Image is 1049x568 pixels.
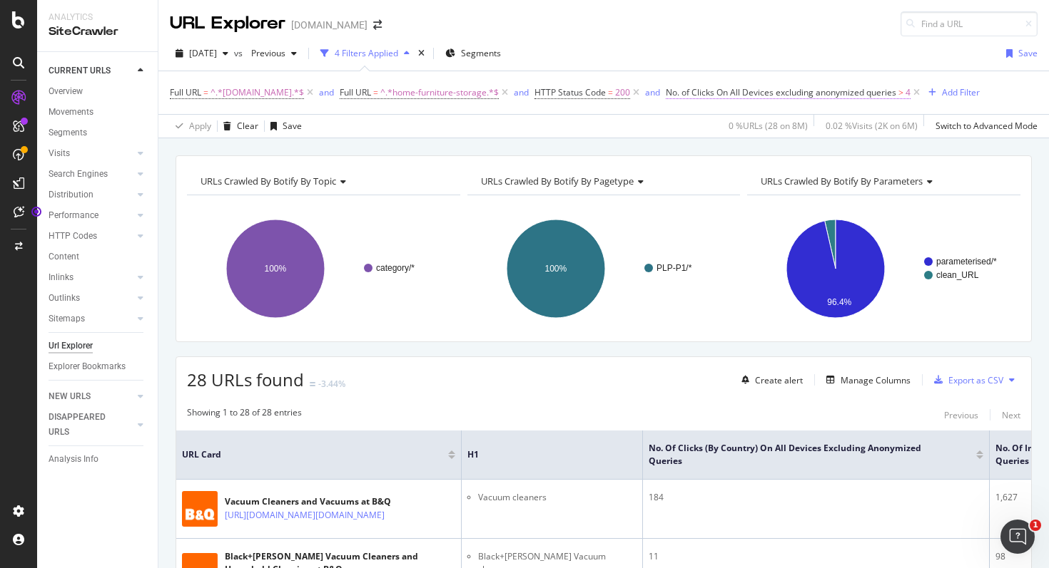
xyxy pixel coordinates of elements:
[747,207,1017,331] svg: A chart.
[478,491,637,504] li: Vacuum cleaners
[265,115,302,138] button: Save
[49,311,133,326] a: Sitemaps
[1018,47,1038,59] div: Save
[237,120,258,132] div: Clear
[936,257,997,267] text: parameterised/*
[187,207,457,331] svg: A chart.
[49,389,91,404] div: NEW URLS
[49,63,111,78] div: CURRENT URLS
[49,208,98,223] div: Performance
[283,120,302,132] div: Save
[49,359,148,374] a: Explorer Bookmarks
[928,368,1003,391] button: Export as CSV
[380,83,499,103] span: ^.*home-furniture-storage.*$
[49,105,93,120] div: Movements
[245,47,285,59] span: Previous
[821,371,911,388] button: Manage Columns
[182,448,445,461] span: URL Card
[265,264,287,274] text: 100%
[478,170,728,192] h4: URLs Crawled By Botify By pagetype
[49,291,80,306] div: Outlinks
[49,229,97,244] div: HTTP Codes
[828,297,852,307] text: 96.4%
[49,359,126,374] div: Explorer Bookmarks
[373,86,378,98] span: =
[930,115,1038,138] button: Switch to Advanced Mode
[225,495,447,508] div: Vacuum Cleaners and Vacuums at B&Q
[461,47,501,59] span: Segments
[187,368,304,391] span: 28 URLs found
[49,11,146,24] div: Analytics
[467,448,615,461] span: H1
[234,47,245,59] span: vs
[49,63,133,78] a: CURRENT URLS
[826,120,918,132] div: 0.02 % Visits ( 2K on 6M )
[49,339,148,353] a: Url Explorer
[49,452,148,467] a: Analysis Info
[211,83,304,103] span: ^.*[DOMAIN_NAME].*$
[841,374,911,386] div: Manage Columns
[170,86,201,98] span: Full URL
[49,125,87,140] div: Segments
[49,291,133,306] a: Outlinks
[944,409,978,421] div: Previous
[340,86,371,98] span: Full URL
[755,374,803,386] div: Create alert
[335,47,398,59] div: 4 Filters Applied
[187,406,302,423] div: Showing 1 to 28 of 28 entries
[49,24,146,40] div: SiteCrawler
[645,86,660,99] button: and
[608,86,613,98] span: =
[948,374,1003,386] div: Export as CSV
[514,86,529,99] button: and
[49,270,74,285] div: Inlinks
[49,229,133,244] a: HTTP Codes
[319,86,334,99] button: and
[936,120,1038,132] div: Switch to Advanced Mode
[49,249,79,264] div: Content
[942,86,980,98] div: Add Filter
[615,83,630,103] span: 200
[170,115,211,138] button: Apply
[49,311,85,326] div: Sitemaps
[182,491,218,527] img: main image
[319,86,334,98] div: and
[649,491,983,504] div: 184
[189,120,211,132] div: Apply
[49,410,121,440] div: DISAPPEARED URLS
[30,205,43,218] div: Tooltip anchor
[758,170,1008,192] h4: URLs Crawled By Botify By parameters
[201,175,336,187] span: URLs Crawled By Botify By topic
[415,46,427,61] div: times
[49,208,133,223] a: Performance
[373,20,382,30] div: arrow-right-arrow-left
[898,86,903,98] span: >
[203,86,208,98] span: =
[544,264,567,274] text: 100%
[49,105,148,120] a: Movements
[467,207,737,331] svg: A chart.
[291,18,368,32] div: [DOMAIN_NAME]
[944,406,978,423] button: Previous
[49,187,93,202] div: Distribution
[218,115,258,138] button: Clear
[923,84,980,101] button: Add Filter
[481,175,634,187] span: URLs Crawled By Botify By pagetype
[49,146,133,161] a: Visits
[225,508,385,522] a: [URL][DOMAIN_NAME][DOMAIN_NAME]
[49,410,133,440] a: DISAPPEARED URLS
[534,86,606,98] span: HTTP Status Code
[315,42,415,65] button: 4 Filters Applied
[49,84,83,99] div: Overview
[440,42,507,65] button: Segments
[49,146,70,161] div: Visits
[514,86,529,98] div: and
[49,167,133,182] a: Search Engines
[49,187,133,202] a: Distribution
[49,84,148,99] a: Overview
[49,452,98,467] div: Analysis Info
[729,120,808,132] div: 0 % URLs ( 28 on 8M )
[198,170,447,192] h4: URLs Crawled By Botify By topic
